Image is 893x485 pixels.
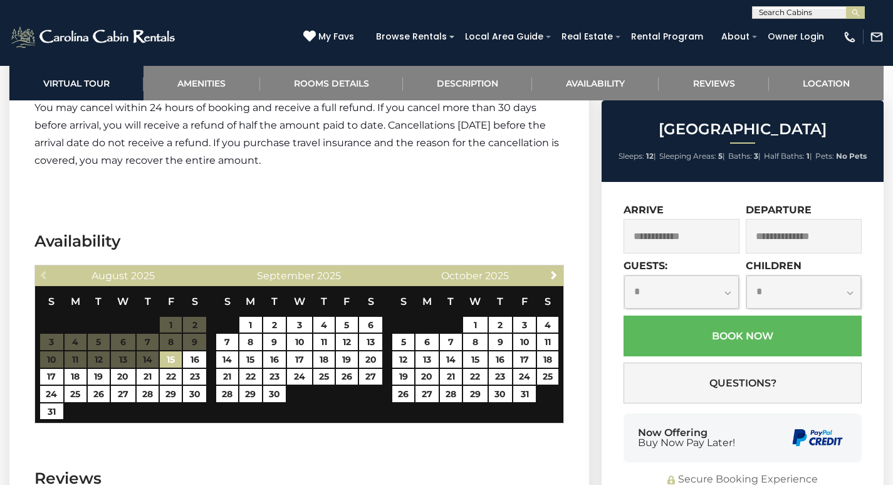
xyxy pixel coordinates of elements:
[160,369,182,385] a: 22
[9,66,144,100] a: Virtual Tour
[359,317,382,333] a: 6
[537,351,558,368] a: 18
[239,386,261,402] a: 29
[659,148,725,164] li: |
[463,369,488,385] a: 22
[485,270,509,282] span: 2025
[546,267,562,283] a: Next
[415,386,439,402] a: 27
[392,334,414,350] a: 5
[870,30,884,44] img: mail-regular-white.png
[313,334,335,350] a: 11
[65,386,86,402] a: 25
[807,151,810,161] strong: 1
[440,351,462,368] a: 14
[34,102,559,166] span: You may cancel within 24 hours of booking and receive a full refund. If you cancel more than 30 d...
[318,30,354,43] span: My Favs
[624,363,862,403] button: Questions?
[715,27,756,46] a: About
[336,317,358,333] a: 5
[537,369,558,385] a: 25
[91,270,128,282] span: August
[117,296,128,307] span: Wednesday
[183,351,206,368] a: 16
[359,334,382,350] a: 13
[263,386,286,402] a: 30
[263,334,286,350] a: 9
[271,296,278,307] span: Tuesday
[403,66,532,100] a: Description
[183,386,206,402] a: 30
[336,334,358,350] a: 12
[489,334,512,350] a: 9
[537,317,558,333] a: 4
[336,351,358,368] a: 19
[489,369,512,385] a: 23
[815,151,834,161] span: Pets:
[447,296,454,307] span: Tuesday
[287,334,312,350] a: 10
[836,151,867,161] strong: No Pets
[111,386,136,402] a: 27
[192,296,198,307] span: Saturday
[257,270,315,282] span: September
[497,296,503,307] span: Thursday
[440,386,462,402] a: 28
[239,369,261,385] a: 22
[521,296,528,307] span: Friday
[718,151,723,161] strong: 5
[317,270,341,282] span: 2025
[624,260,667,272] label: Guests:
[392,351,414,368] a: 12
[313,317,335,333] a: 4
[40,403,63,420] a: 31
[287,317,312,333] a: 3
[40,386,63,402] a: 24
[313,369,335,385] a: 25
[463,317,488,333] a: 1
[239,317,261,333] a: 1
[145,296,151,307] span: Thursday
[624,204,664,216] label: Arrive
[605,121,880,137] h2: [GEOGRAPHIC_DATA]
[625,27,709,46] a: Rental Program
[370,27,453,46] a: Browse Rentals
[513,351,536,368] a: 17
[746,204,812,216] label: Departure
[659,66,768,100] a: Reviews
[343,296,350,307] span: Friday
[638,428,735,448] div: Now Offering
[624,316,862,356] button: Book Now
[9,24,179,50] img: White-1-2.png
[764,148,812,164] li: |
[463,351,488,368] a: 15
[415,369,439,385] a: 20
[764,151,805,161] span: Half Baths:
[34,230,564,252] h3: Availability
[440,369,462,385] a: 21
[368,296,374,307] span: Saturday
[216,369,238,385] a: 21
[224,296,231,307] span: Sunday
[422,296,432,307] span: Monday
[392,369,414,385] a: 19
[336,369,358,385] a: 26
[440,334,462,350] a: 7
[463,334,488,350] a: 8
[489,386,512,402] a: 30
[513,369,536,385] a: 24
[131,270,155,282] span: 2025
[619,148,656,164] li: |
[321,296,327,307] span: Thursday
[638,438,735,448] span: Buy Now Pay Later!
[619,151,644,161] span: Sleeps:
[137,386,159,402] a: 28
[294,296,305,307] span: Wednesday
[263,369,286,385] a: 23
[160,386,182,402] a: 29
[216,351,238,368] a: 14
[513,386,536,402] a: 31
[287,369,312,385] a: 24
[65,369,86,385] a: 18
[400,296,407,307] span: Sunday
